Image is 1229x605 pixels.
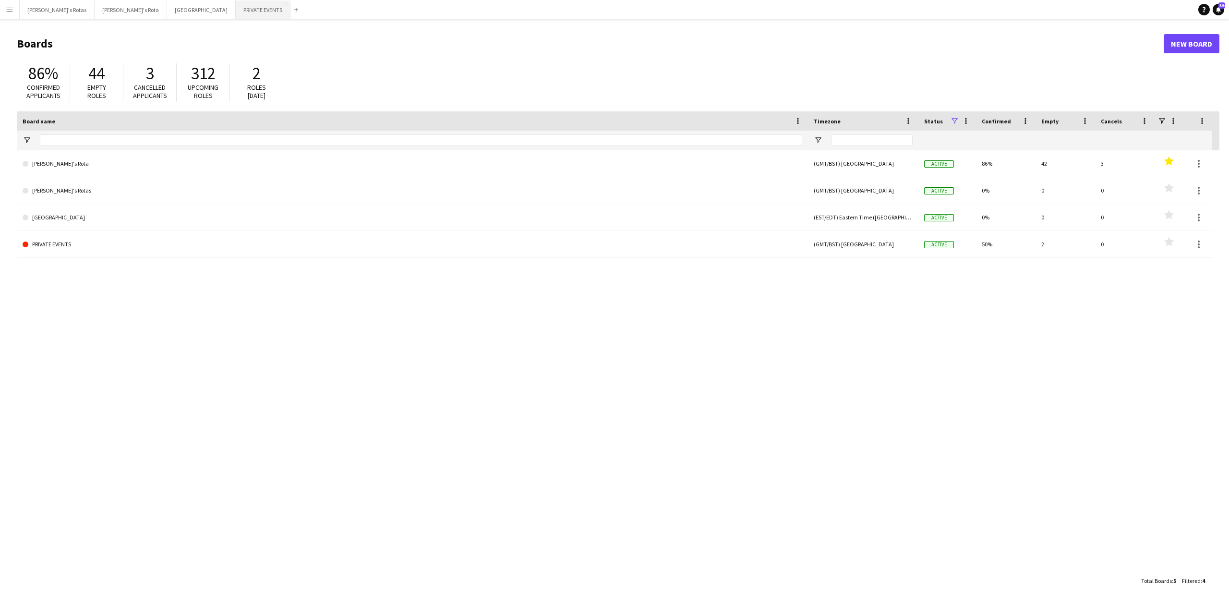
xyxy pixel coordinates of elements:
[808,204,918,230] div: (EST/EDT) Eastern Time ([GEOGRAPHIC_DATA] & [GEOGRAPHIC_DATA])
[247,83,266,100] span: Roles [DATE]
[87,83,106,100] span: Empty roles
[976,231,1036,257] div: 50%
[133,83,167,100] span: Cancelled applicants
[167,0,236,19] button: [GEOGRAPHIC_DATA]
[982,118,1011,125] span: Confirmed
[26,83,60,100] span: Confirmed applicants
[20,0,95,19] button: [PERSON_NAME]'s Rotas
[924,160,954,168] span: Active
[40,134,802,146] input: Board name Filter Input
[1095,231,1155,257] div: 0
[23,177,802,204] a: [PERSON_NAME]'s Rotas
[23,136,31,145] button: Open Filter Menu
[17,36,1164,51] h1: Boards
[808,150,918,177] div: (GMT/BST) [GEOGRAPHIC_DATA]
[924,241,954,248] span: Active
[95,0,167,19] button: [PERSON_NAME]'s Rota
[1095,204,1155,230] div: 0
[1182,577,1201,584] span: Filtered
[808,177,918,204] div: (GMT/BST) [GEOGRAPHIC_DATA]
[1202,577,1205,584] span: 4
[236,0,290,19] button: PRIVATE EVENTS
[831,134,913,146] input: Timezone Filter Input
[924,214,954,221] span: Active
[191,63,216,84] span: 312
[1101,118,1122,125] span: Cancels
[1036,204,1095,230] div: 0
[1036,231,1095,257] div: 2
[1095,177,1155,204] div: 0
[1213,4,1224,15] a: 39
[976,177,1036,204] div: 0%
[924,187,954,194] span: Active
[1218,2,1225,9] span: 39
[188,83,218,100] span: Upcoming roles
[976,150,1036,177] div: 86%
[23,204,802,231] a: [GEOGRAPHIC_DATA]
[1173,577,1176,584] span: 5
[146,63,154,84] span: 3
[1141,571,1176,590] div: :
[814,118,841,125] span: Timezone
[1095,150,1155,177] div: 3
[814,136,822,145] button: Open Filter Menu
[23,150,802,177] a: [PERSON_NAME]'s Rota
[28,63,58,84] span: 86%
[88,63,105,84] span: 44
[1041,118,1059,125] span: Empty
[808,231,918,257] div: (GMT/BST) [GEOGRAPHIC_DATA]
[253,63,261,84] span: 2
[23,118,55,125] span: Board name
[924,118,943,125] span: Status
[976,204,1036,230] div: 0%
[1036,150,1095,177] div: 42
[23,231,802,258] a: PRIVATE EVENTS
[1141,577,1172,584] span: Total Boards
[1036,177,1095,204] div: 0
[1182,571,1205,590] div: :
[1164,34,1219,53] a: New Board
